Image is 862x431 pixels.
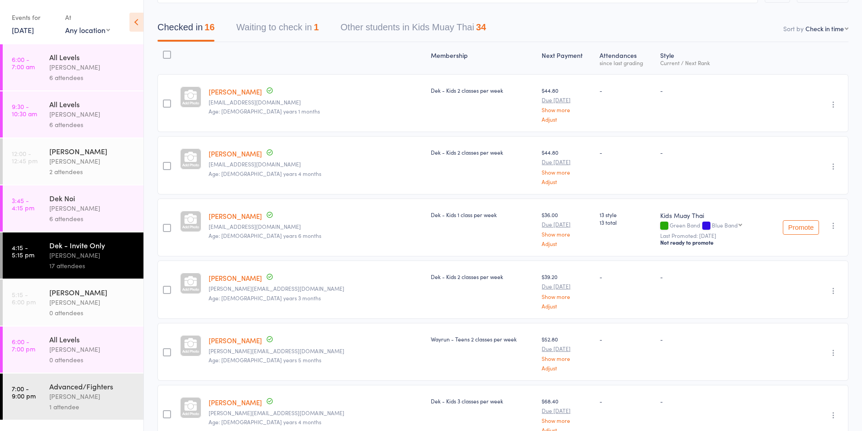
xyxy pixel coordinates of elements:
[712,222,738,228] div: Blue Band
[542,169,592,175] a: Show more
[209,273,262,283] a: [PERSON_NAME]
[542,148,592,184] div: $44.80
[209,161,424,167] small: jetanhirani@gmail.com
[209,294,321,302] span: Age: [DEMOGRAPHIC_DATA] years 3 months
[542,107,592,113] a: Show more
[660,148,762,156] div: -
[600,218,653,226] span: 13 total
[3,91,143,137] a: 9:30 -10:30 amAll Levels[PERSON_NAME]6 attendees
[209,87,262,96] a: [PERSON_NAME]
[542,303,592,309] a: Adjust
[542,179,592,185] a: Adjust
[542,221,592,227] small: Due [DATE]
[542,346,592,352] small: Due [DATE]
[600,211,653,218] span: 13 style
[3,279,143,326] a: 5:15 -6:00 pm[PERSON_NAME][PERSON_NAME]0 attendees
[431,273,535,280] div: Dek - Kids 2 classes per week
[209,418,321,426] span: Age: [DEMOGRAPHIC_DATA] years 4 months
[542,365,592,371] a: Adjust
[49,99,136,109] div: All Levels
[49,250,136,260] div: [PERSON_NAME]
[49,156,136,166] div: [PERSON_NAME]
[3,327,143,373] a: 6:00 -7:00 pmAll Levels[PERSON_NAME]0 attendees
[209,410,424,416] small: kim-corey@hotmail.co.nz
[49,203,136,213] div: [PERSON_NAME]
[209,348,424,354] small: kyle@inspiredworx.co.uk
[209,107,320,115] span: Age: [DEMOGRAPHIC_DATA] years 1 months
[49,166,136,177] div: 2 attendees
[660,273,762,280] div: -
[49,391,136,402] div: [PERSON_NAME]
[12,103,37,117] time: 9:30 - 10:30 am
[12,10,56,25] div: Events for
[49,62,136,72] div: [PERSON_NAME]
[65,10,110,25] div: At
[209,149,262,158] a: [PERSON_NAME]
[49,213,136,224] div: 6 attendees
[49,308,136,318] div: 0 attendees
[600,60,653,66] div: since last grading
[596,46,657,70] div: Atten­dances
[49,240,136,250] div: Dek - Invite Only
[542,417,592,423] a: Show more
[209,398,262,407] a: [PERSON_NAME]
[600,397,653,405] div: -
[542,86,592,122] div: $44.80
[660,397,762,405] div: -
[49,344,136,355] div: [PERSON_NAME]
[3,374,143,420] a: 7:00 -9:00 pmAdvanced/Fighters[PERSON_NAME]1 attendee
[542,294,592,299] a: Show more
[209,356,321,364] span: Age: [DEMOGRAPHIC_DATA] years 5 months
[542,211,592,246] div: $36.00
[542,355,592,361] a: Show more
[157,18,214,42] button: Checked in16
[476,22,486,32] div: 34
[600,148,653,156] div: -
[49,193,136,203] div: Dek Noi
[542,407,592,414] small: Due [DATE]
[12,150,38,164] time: 12:00 - 12:45 pm
[209,170,321,177] span: Age: [DEMOGRAPHIC_DATA] years 4 months
[12,291,36,305] time: 5:15 - 6:00 pm
[205,22,214,32] div: 16
[3,138,143,185] a: 12:00 -12:45 pm[PERSON_NAME][PERSON_NAME]2 attendees
[431,86,535,94] div: Dek - Kids 2 classes per week
[427,46,538,70] div: Membership
[209,232,321,239] span: Age: [DEMOGRAPHIC_DATA] years 6 months
[65,25,110,35] div: Any location
[660,60,762,66] div: Current / Next Rank
[783,24,804,33] label: Sort by
[542,231,592,237] a: Show more
[431,397,535,405] div: Dek - Kids 3 classes per week
[657,46,766,70] div: Style
[49,287,136,297] div: [PERSON_NAME]
[49,146,136,156] div: [PERSON_NAME]
[431,211,535,218] div: Dek - Kids 1 class per week
[49,381,136,391] div: Advanced/Fighters
[49,355,136,365] div: 0 attendees
[209,223,424,230] small: noordinasokol@gmail.com
[49,297,136,308] div: [PERSON_NAME]
[660,211,762,220] div: Kids Muay Thai
[49,260,136,271] div: 17 attendees
[600,273,653,280] div: -
[660,232,762,239] small: Last Promoted: [DATE]
[538,46,596,70] div: Next Payment
[783,220,819,235] button: Promote
[542,116,592,122] a: Adjust
[542,97,592,103] small: Due [DATE]
[49,119,136,130] div: 6 attendees
[431,148,535,156] div: Dek - Kids 2 classes per week
[600,335,653,343] div: -
[49,72,136,83] div: 6 attendees
[12,338,35,352] time: 6:00 - 7:00 pm
[12,385,36,399] time: 7:00 - 9:00 pm
[49,52,136,62] div: All Levels
[660,86,762,94] div: -
[314,22,319,32] div: 1
[209,285,424,292] small: kyle@inspiredworx.co.uk
[341,18,486,42] button: Other students in Kids Muay Thai34
[542,241,592,246] a: Adjust
[236,18,319,42] button: Waiting to check in1
[542,335,592,371] div: $52.80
